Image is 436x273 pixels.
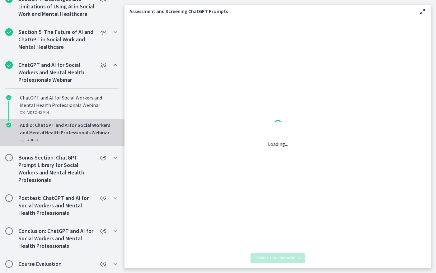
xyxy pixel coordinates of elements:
span: 0 / 2 [100,260,106,268]
span: 0 / 2 [100,194,106,202]
i: Completed [6,95,11,100]
h2: Course Evaluation [18,260,94,268]
span: 0 / 9 [100,154,106,161]
span: 0 / 5 [100,227,106,235]
div: Audio: ChatGPT and AI for Social Workers and Mental Health Professionals Webinar [20,121,117,144]
span: Complete & continue [256,256,295,261]
h3: Assessment and Screening ChatGPT Prompts [129,7,409,15]
h2: Posttest: ChatGPT and AI for Social Workers and Mental Health Professionals [18,194,94,217]
span: 4 / 4 [100,28,106,36]
span: · 62 min [37,109,49,116]
h2: Conclusion: ChatGPT and AI for Social Workers and Mental Health Professionals [18,227,94,250]
i: Completed [5,61,13,69]
i: Completed [5,28,13,36]
h2: ChatGPT and AI for Social Workers and Mental Health Professionals Webinar [18,61,94,84]
button: Complete & continue [251,253,305,263]
div: Video [20,109,117,116]
p: Loading... [268,140,288,148]
div: 1 [268,118,288,133]
div: Audio [20,136,117,144]
h2: Section 5: The Future of AI and ChatGPT in Social Work and Mental Healthcare [18,28,94,51]
div: ChatGPT and AI for Social Workers and Mental Health Professionals Webinar [20,94,117,116]
span: 2 / 2 [100,61,106,69]
i: Completed [6,123,11,127]
h2: Bonus Section: ChatGPT Prompt Library for Social Workers and Mental Health Professionals [18,154,94,184]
